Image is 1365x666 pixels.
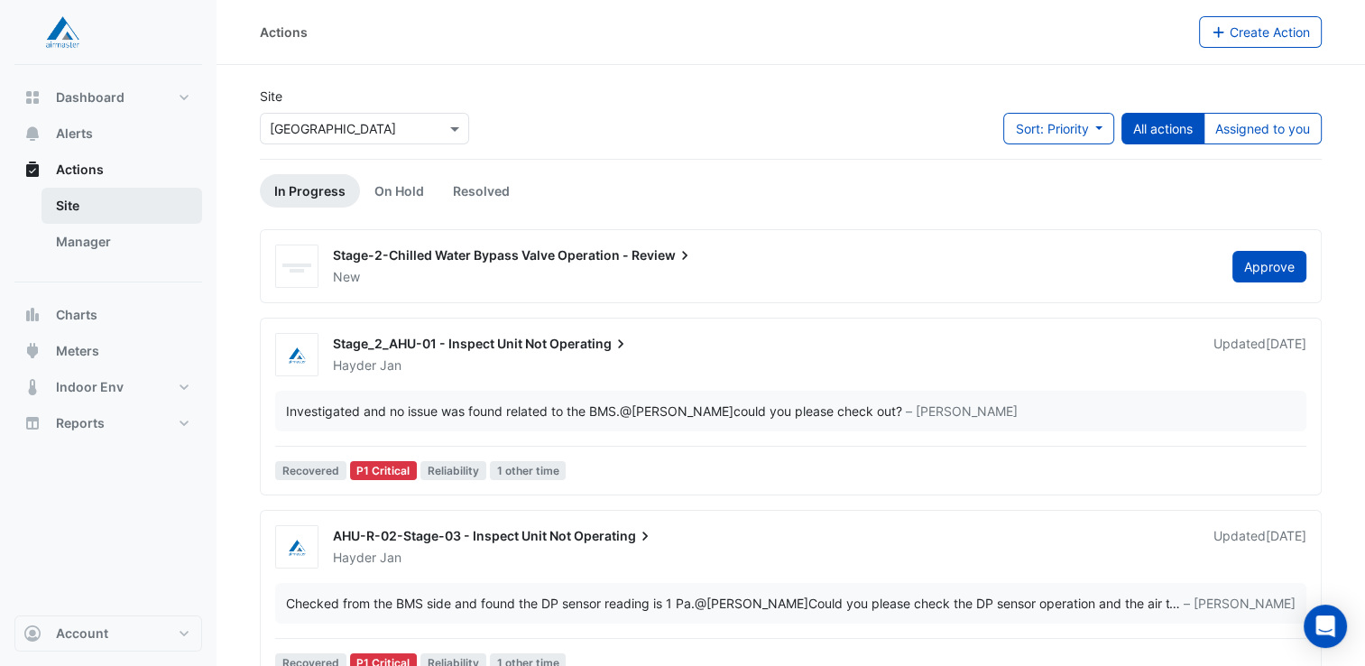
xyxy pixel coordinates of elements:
span: New [333,269,360,284]
img: Airmaster Australia [276,539,318,557]
button: Approve [1232,251,1306,282]
span: Dashboard [56,88,125,106]
app-icon: Indoor Env [23,378,42,396]
a: In Progress [260,174,360,208]
a: Site [42,188,202,224]
span: Stage-2-Chilled Water Bypass Valve Operation - [333,247,629,263]
button: Assigned to you [1204,113,1322,144]
label: Site [260,87,282,106]
div: P1 Critical [350,461,418,480]
span: Hayder [333,550,376,565]
span: Hayder [333,357,376,373]
button: Alerts [14,116,202,152]
span: – [PERSON_NAME] [906,402,1018,421]
app-icon: Alerts [23,125,42,143]
div: Open Intercom Messenger [1304,605,1347,648]
span: Sort: Priority [1015,121,1088,136]
span: Operating [574,527,654,545]
span: Tue 26-Aug-2025 14:31 AEST [1266,528,1306,543]
span: Jan [380,549,401,567]
button: Sort: Priority [1003,113,1114,144]
button: Dashboard [14,79,202,116]
a: Resolved [438,174,524,208]
a: On Hold [360,174,438,208]
span: agauci@airmaster.com.au [Airmaster Australia] [695,596,808,611]
button: Indoor Env [14,369,202,405]
button: Charts [14,297,202,333]
span: Reliability [420,461,486,480]
span: Wed 17-Sep-2025 11:21 AEST [1266,336,1306,351]
button: Meters [14,333,202,369]
div: Updated [1213,527,1306,567]
div: Investigated and no issue was found related to the BMS. could you please check out? [286,402,902,421]
app-icon: Charts [23,306,42,324]
div: Actions [260,23,308,42]
span: AHU-R-02-Stage-03 - Inspect Unit Not [333,528,571,543]
div: Actions [14,188,202,267]
span: Stage_2_AHU-01 - Inspect Unit Not [333,336,547,351]
div: Checked from the BMS side and found the DP sensor reading is 1 Pa. Could you please check the DP ... [286,594,1169,613]
span: Account [56,624,108,643]
a: Manager [42,224,202,260]
span: – [PERSON_NAME] [1184,594,1296,613]
button: Reports [14,405,202,441]
div: … [286,594,1296,613]
button: Create Action [1199,16,1323,48]
span: Review [632,246,694,264]
span: Jan [380,356,401,375]
span: 1 other time [490,461,567,480]
span: agauci@airmaster.com.au [Airmaster Australia] [620,403,733,419]
app-icon: Meters [23,342,42,360]
div: Updated [1213,335,1306,375]
app-icon: Actions [23,161,42,179]
button: Account [14,615,202,652]
span: Operating [549,335,630,353]
span: Alerts [56,125,93,143]
button: Actions [14,152,202,188]
app-icon: Reports [23,414,42,432]
span: Approve [1244,259,1295,274]
img: Airmaster Australia [276,347,318,365]
img: Company Logo [22,14,103,51]
span: Create Action [1230,24,1310,40]
span: Actions [56,161,104,179]
span: Meters [56,342,99,360]
span: Reports [56,414,105,432]
app-icon: Dashboard [23,88,42,106]
span: Indoor Env [56,378,124,396]
span: Recovered [275,461,346,480]
span: Charts [56,306,97,324]
button: All actions [1121,113,1204,144]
